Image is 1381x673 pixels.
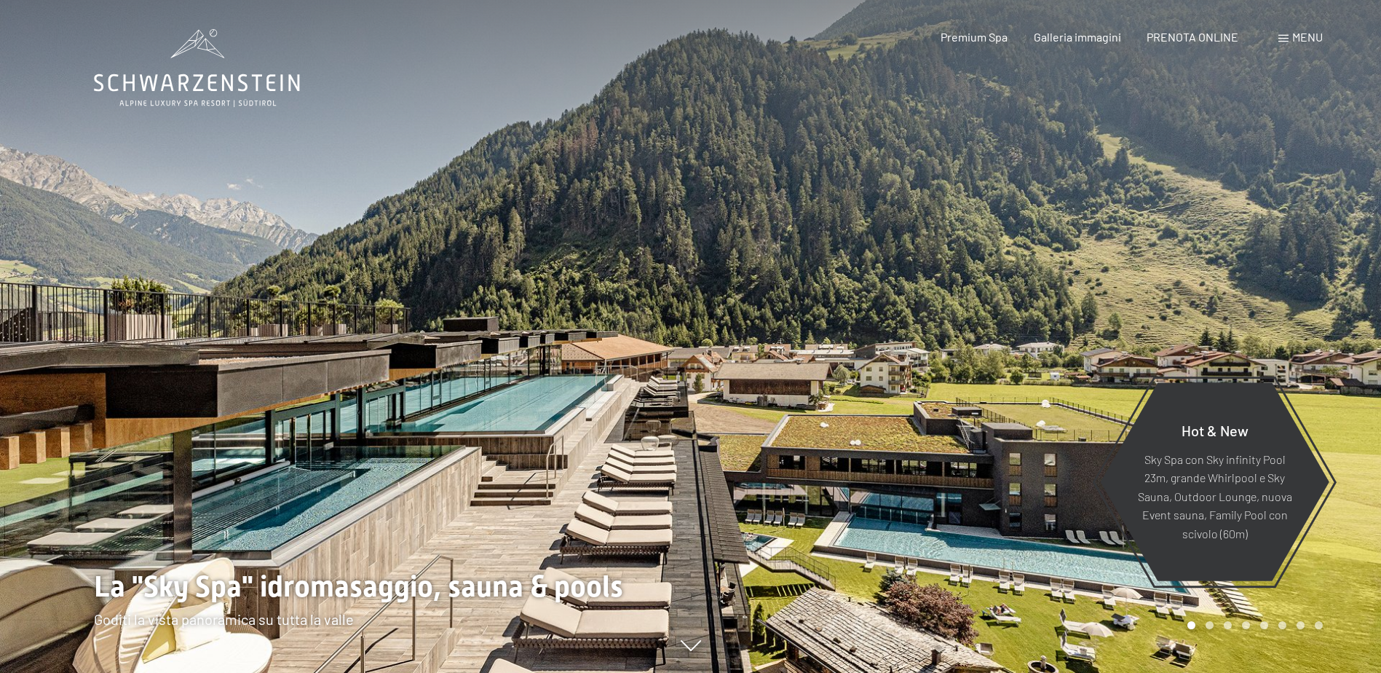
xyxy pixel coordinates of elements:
div: Carousel Page 3 [1224,621,1232,629]
div: Carousel Page 1 (Current Slide) [1187,621,1195,629]
div: Carousel Page 2 [1206,621,1214,629]
span: Menu [1292,30,1323,44]
div: Carousel Page 8 [1315,621,1323,629]
a: Galleria immagini [1034,30,1121,44]
a: Hot & New Sky Spa con Sky infinity Pool 23m, grande Whirlpool e Sky Sauna, Outdoor Lounge, nuova ... [1099,382,1330,582]
p: Sky Spa con Sky infinity Pool 23m, grande Whirlpool e Sky Sauna, Outdoor Lounge, nuova Event saun... [1136,449,1294,543]
div: Carousel Page 7 [1297,621,1305,629]
a: PRENOTA ONLINE [1147,30,1238,44]
span: Hot & New [1182,421,1249,438]
div: Carousel Page 6 [1278,621,1286,629]
div: Carousel Page 4 [1242,621,1250,629]
div: Carousel Page 5 [1260,621,1268,629]
div: Carousel Pagination [1182,621,1323,629]
a: Premium Spa [941,30,1008,44]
